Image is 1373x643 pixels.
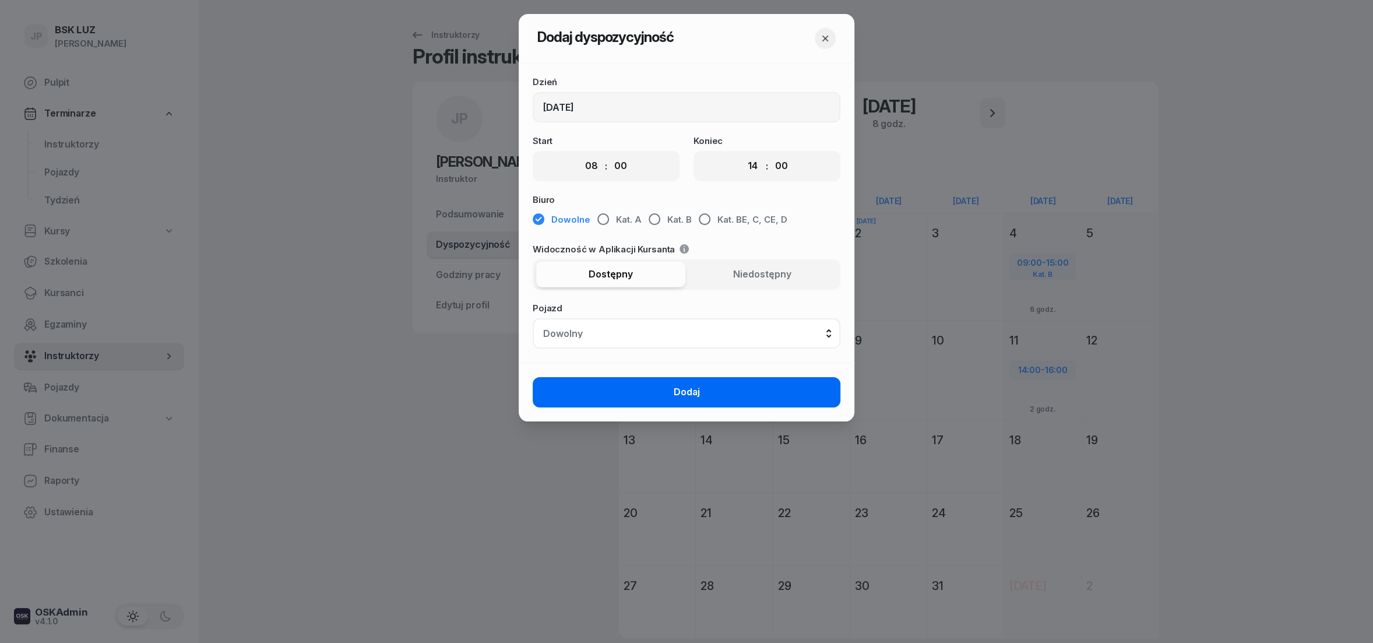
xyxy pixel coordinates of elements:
[688,262,837,287] button: Niedostępny
[649,210,692,231] button: Kat. B
[597,210,642,231] button: Kat. A
[667,212,692,227] span: Kat. B
[766,159,768,173] div: :
[589,267,633,282] span: Dostępny
[717,212,787,227] span: Kat. BE, C, CE, D
[533,210,590,231] button: Dowolne
[533,245,840,254] label: Widoczność w Aplikacji Kursanta
[733,267,791,282] span: Niedostępny
[616,212,642,227] span: Kat. A
[533,377,840,407] button: Dodaj
[536,262,685,287] button: Dostępny
[674,385,700,400] span: Dodaj
[699,210,787,231] button: Kat. BE, C, CE, D
[543,329,583,338] div: Dowolny
[551,212,590,227] span: Dowolne
[605,159,607,173] div: :
[533,318,840,349] button: Dowolny
[537,29,674,45] span: Dodaj dyspozycyjność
